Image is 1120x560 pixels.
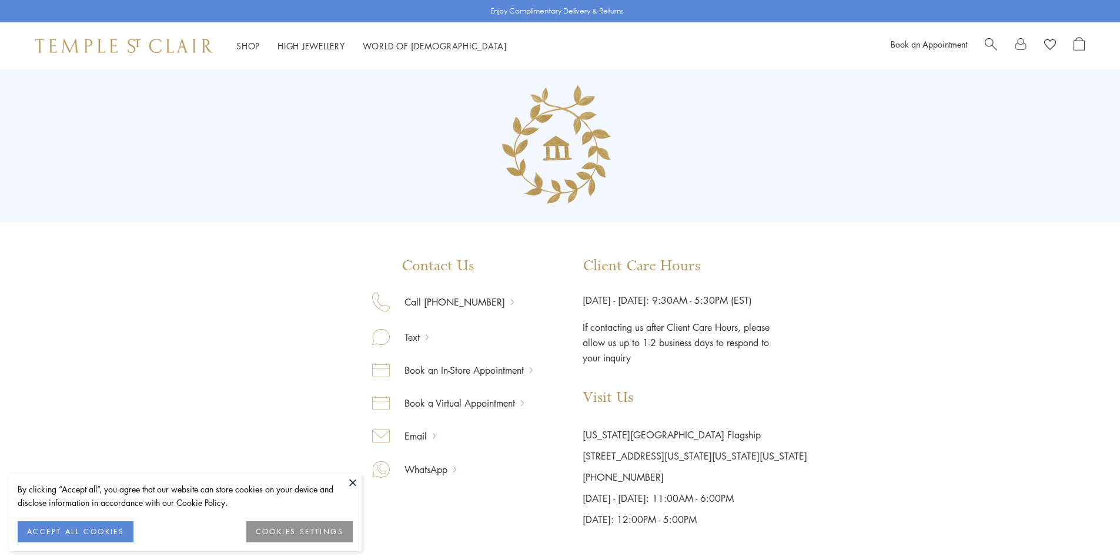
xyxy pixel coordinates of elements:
[372,257,533,275] p: Contact Us
[985,37,997,55] a: Search
[236,39,507,53] nav: Main navigation
[583,308,771,365] p: If contacting us after Client Care Hours, please allow us up to 1-2 business days to respond to y...
[583,471,664,484] a: [PHONE_NUMBER]
[1044,37,1056,55] a: View Wishlist
[390,330,426,345] a: Text
[583,424,807,445] p: [US_STATE][GEOGRAPHIC_DATA] Flagship
[488,74,632,218] img: Group_135.png
[583,389,807,407] p: Visit Us
[1061,505,1108,548] iframe: Gorgias live chat messenger
[583,293,807,308] p: [DATE] - [DATE]: 9:30AM - 5:30PM (EST)
[583,450,807,462] a: [STREET_ADDRESS][US_STATE][US_STATE][US_STATE]
[278,40,345,52] a: High JewelleryHigh Jewellery
[583,488,807,509] p: [DATE] - [DATE]: 11:00AM - 6:00PM
[891,38,967,50] a: Book an Appointment
[18,482,353,509] div: By clicking “Accept all”, you agree that our website can store cookies on your device and disclos...
[18,521,133,542] button: ACCEPT ALL COOKIES
[1074,37,1085,55] a: Open Shopping Bag
[246,521,353,542] button: COOKIES SETTINGS
[390,395,521,411] a: Book a Virtual Appointment
[490,5,624,17] p: Enjoy Complimentary Delivery & Returns
[390,294,511,310] a: Call [PHONE_NUMBER]
[583,257,807,275] p: Client Care Hours
[35,39,213,53] img: Temple St. Clair
[583,509,807,530] p: [DATE]: 12:00PM - 5:00PM
[390,462,453,477] a: WhatsApp
[390,363,530,378] a: Book an In-Store Appointment
[236,40,260,52] a: ShopShop
[363,40,507,52] a: World of [DEMOGRAPHIC_DATA]World of [DEMOGRAPHIC_DATA]
[390,428,433,444] a: Email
